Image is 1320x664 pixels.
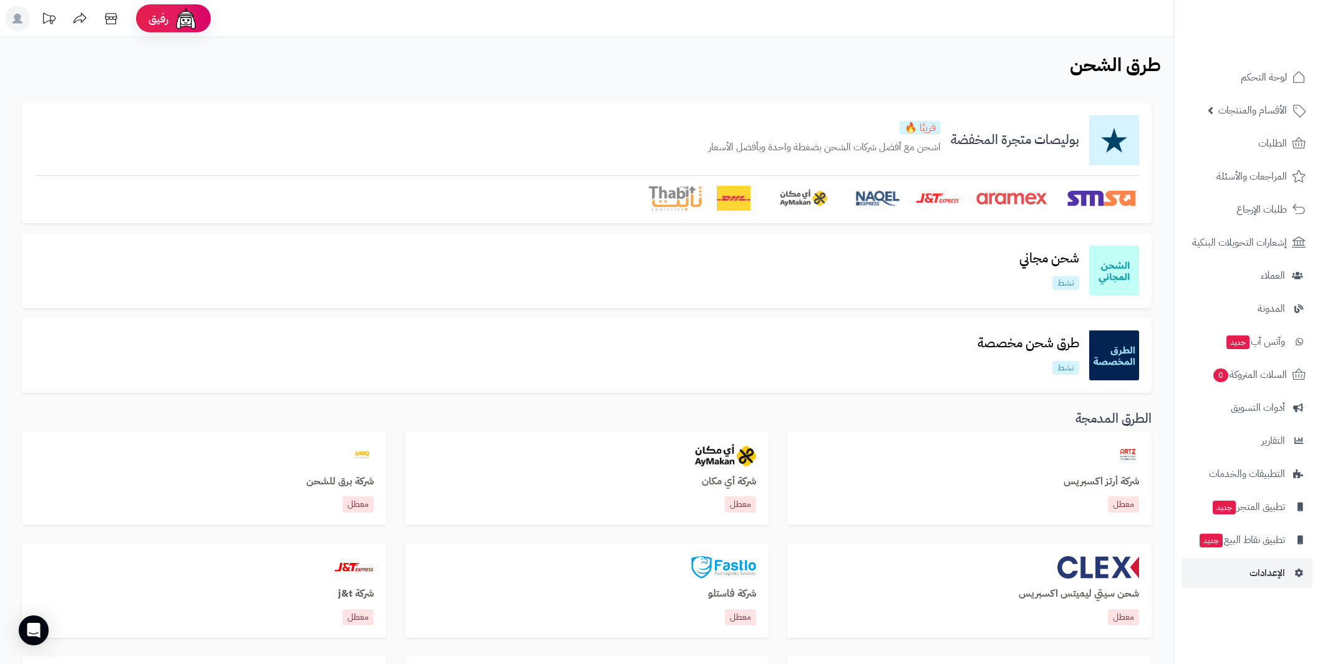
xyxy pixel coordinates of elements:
b: طرق الشحن [1070,51,1161,79]
span: 0 [1213,368,1228,382]
h3: شركة أرتز اكسبريس [800,476,1139,488]
a: شحن مجانينشط [1009,251,1089,289]
a: fastloشركة فاستلومعطل [405,544,769,638]
a: السلات المتروكة0 [1182,360,1313,390]
h3: شركة فاستلو [417,589,757,600]
h3: بوليصات متجرة المخفضة [941,133,1089,147]
p: معطل [725,496,756,512]
h3: طرق شحن مخصصة [968,336,1089,350]
span: التطبيقات والخدمات [1209,465,1285,483]
h3: شحن مجاني [1009,251,1089,266]
p: نشط [1052,361,1079,375]
p: معطل [725,609,756,625]
span: طلبات الإرجاع [1236,201,1287,218]
span: جديد [1226,335,1250,349]
a: barqشركة برق للشحنمعطل [22,431,386,526]
img: clex [1057,556,1139,579]
a: طلبات الإرجاع [1182,195,1313,224]
span: إشعارات التحويلات البنكية [1192,234,1287,251]
a: العملاء [1182,261,1313,291]
span: تطبيق المتجر [1211,498,1285,516]
img: DHL [717,186,750,211]
a: التقارير [1182,426,1313,456]
span: العملاء [1261,267,1285,284]
a: clexشحن سيتي ليميتس اكسبريسمعطل [787,544,1152,638]
img: SMSA [1064,186,1139,211]
a: المدونة [1182,294,1313,324]
a: aymakanشركة أي مكانمعطل [405,431,769,526]
span: أدوات التسويق [1231,399,1285,416]
img: aymakan [695,444,756,466]
img: artzexpress [1117,444,1139,466]
p: معطل [342,609,374,625]
a: المراجعات والأسئلة [1182,161,1313,191]
a: التطبيقات والخدمات [1182,459,1313,489]
p: معطل [342,496,374,512]
img: Thabit [649,186,702,211]
a: jtشركة j&tمعطل [22,544,386,638]
a: تحديثات المنصة [33,6,64,34]
span: لوحة التحكم [1241,69,1287,86]
a: الطلبات [1182,128,1313,158]
p: نشط [1052,276,1079,290]
a: لوحة التحكم [1182,62,1313,92]
a: أدوات التسويق [1182,393,1313,423]
span: المدونة [1258,300,1285,317]
img: barq [351,444,374,466]
span: الطلبات [1258,135,1287,152]
span: رفيق [148,11,168,26]
h3: شركة برق للشحن [34,476,374,488]
p: قريبًا 🔥 [900,121,941,135]
h3: الطرق المدمجة [22,411,1152,426]
h3: شركة أي مكان [417,476,757,488]
img: ai-face.png [173,6,198,31]
a: الإعدادات [1182,558,1313,588]
h3: شحن سيتي ليميتس اكسبريس [800,589,1139,600]
img: J&T Express [915,186,959,211]
span: تطبيق نقاط البيع [1198,531,1285,549]
div: Open Intercom Messenger [19,615,49,645]
a: تطبيق المتجرجديد [1182,492,1313,522]
a: إشعارات التحويلات البنكية [1182,228,1313,257]
p: اشحن مع أفضل شركات الشحن بضغطة واحدة وبأفضل الأسعار [709,140,941,155]
p: معطل [1108,609,1139,625]
a: artzexpressشركة أرتز اكسبريسمعطل [787,431,1152,526]
span: السلات المتروكة [1212,366,1287,383]
span: التقارير [1261,432,1285,450]
span: الأقسام والمنتجات [1218,102,1287,119]
span: جديد [1213,501,1236,514]
p: معطل [1108,496,1139,512]
img: jt [334,556,374,579]
a: تطبيق نقاط البيعجديد [1182,525,1313,555]
span: وآتس آب [1225,333,1285,350]
span: الإعدادات [1250,564,1285,582]
a: وآتس آبجديد [1182,327,1313,357]
img: Naqel [855,186,900,211]
img: Aramex [974,186,1049,211]
a: طرق شحن مخصصةنشط [968,336,1089,374]
img: fastlo [691,556,756,579]
h3: شركة j&t [34,589,374,600]
span: جديد [1200,534,1223,547]
img: AyMakan [765,186,840,211]
span: المراجعات والأسئلة [1216,168,1287,185]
